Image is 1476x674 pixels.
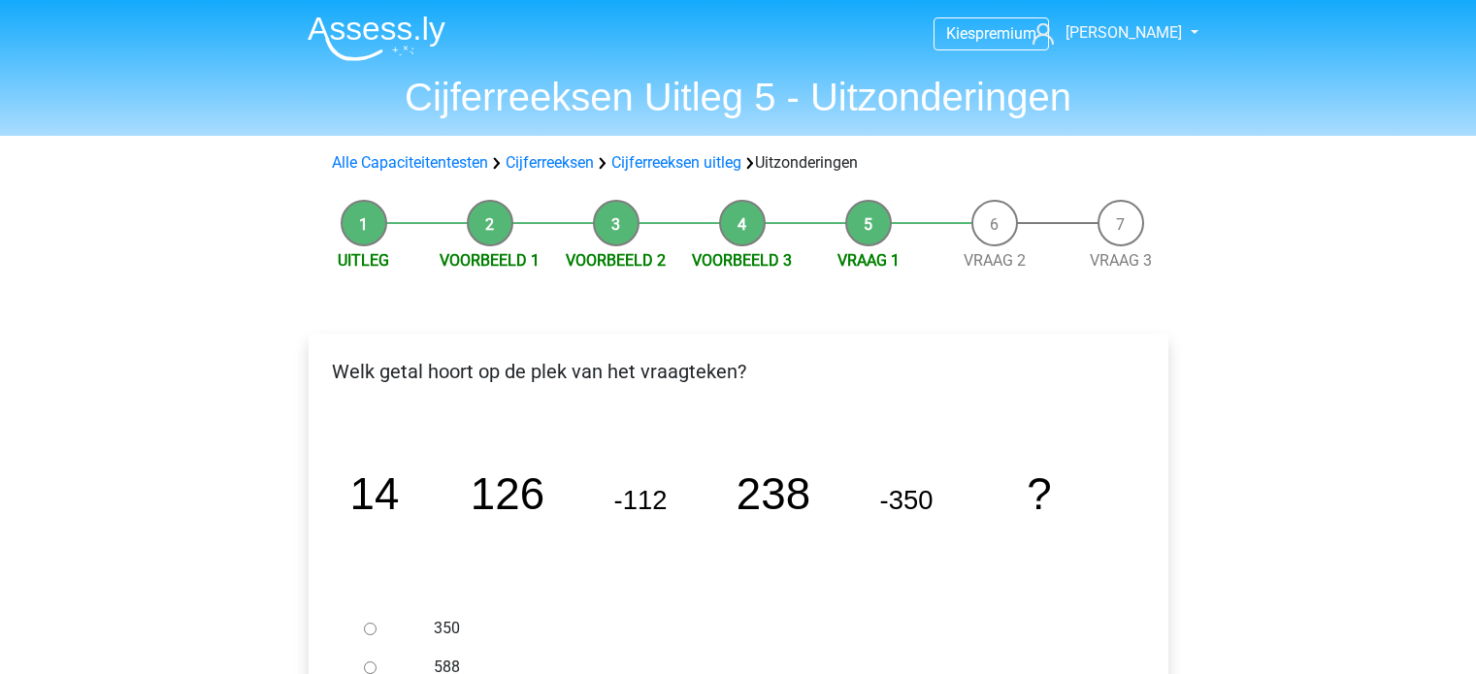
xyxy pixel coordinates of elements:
[308,16,445,61] img: Assessly
[611,153,741,172] a: Cijferreeksen uitleg
[324,357,1153,386] p: Welk getal hoort op de plek van het vraagteken?
[1090,251,1152,270] a: Vraag 3
[566,251,666,270] a: Voorbeeld 2
[434,617,1105,640] label: 350
[946,24,975,43] span: Kies
[440,251,540,270] a: Voorbeeld 1
[349,469,399,519] tspan: 14
[837,251,900,270] a: Vraag 1
[324,151,1153,175] div: Uitzonderingen
[975,24,1036,43] span: premium
[879,485,933,515] tspan: -350
[692,251,792,270] a: Voorbeeld 3
[506,153,594,172] a: Cijferreeksen
[935,20,1048,47] a: Kiespremium
[292,74,1185,120] h1: Cijferreeksen Uitleg 5 - Uitzonderingen
[1027,469,1051,519] tspan: ?
[964,251,1026,270] a: Vraag 2
[470,469,543,519] tspan: 126
[338,251,389,270] a: Uitleg
[736,469,809,519] tspan: 238
[332,153,488,172] a: Alle Capaciteitentesten
[1066,23,1182,42] span: [PERSON_NAME]
[1025,21,1184,45] a: [PERSON_NAME]
[613,485,667,515] tspan: -112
